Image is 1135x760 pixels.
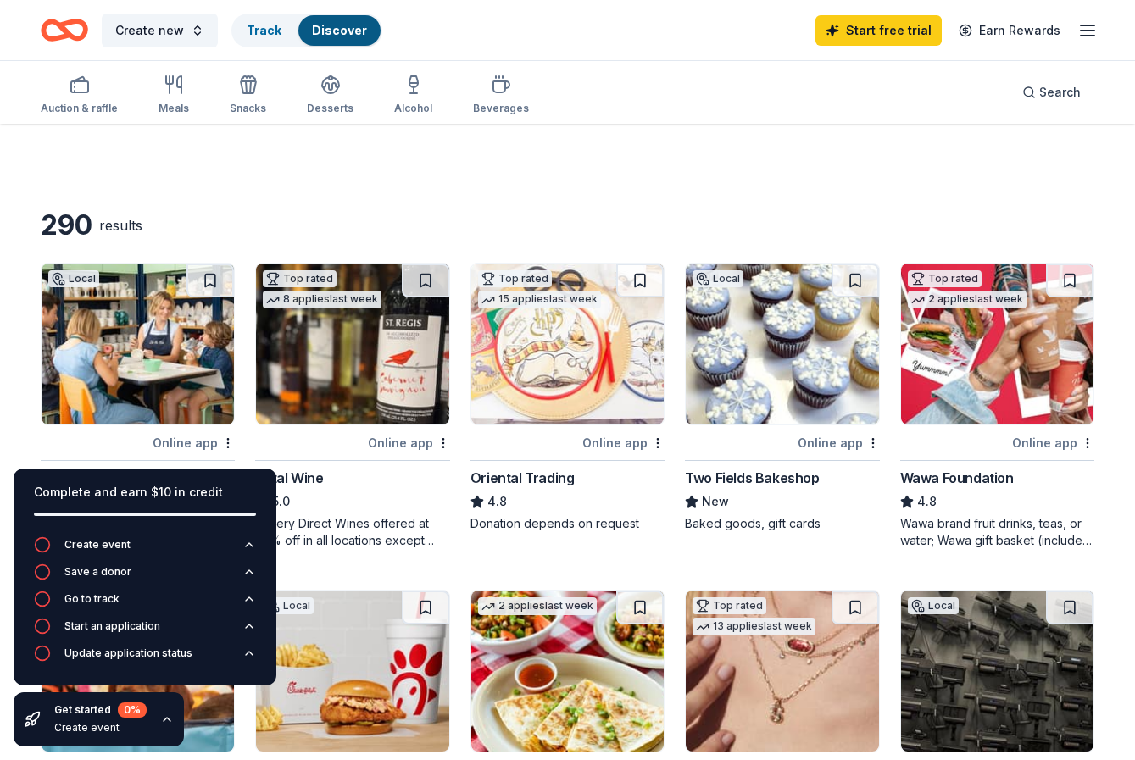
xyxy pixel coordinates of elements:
div: Online app [153,432,235,453]
button: Update application status [34,645,256,672]
div: Online app [582,432,665,453]
span: Create new [115,20,184,41]
div: Online app [1012,432,1094,453]
button: Alcohol [394,68,432,124]
a: Image for Color Me Mine (Summit)LocalOnline appColor Me Mine (Summit)NewGift card(s) [41,263,235,532]
div: Auction & raffle [41,102,118,115]
div: Winery Direct Wines offered at 30% off in all locations except [GEOGRAPHIC_DATA], [GEOGRAPHIC_DAT... [255,515,449,549]
a: Discover [312,23,367,37]
div: Top rated [263,270,337,287]
div: Get started [54,702,147,718]
button: Go to track [34,591,256,618]
button: TrackDiscover [231,14,382,47]
div: Online app [368,432,450,453]
a: Image for Total WineTop rated8 applieslast weekOnline appTotal Wine5.0Winery Direct Wines offered... [255,263,449,549]
div: Beverages [473,102,529,115]
a: Image for Oriental TradingTop rated15 applieslast weekOnline appOriental Trading4.8Donation depen... [470,263,665,532]
div: Online app [798,432,880,453]
span: 4.8 [917,491,937,512]
span: 4.8 [487,491,507,512]
div: Meals [159,102,189,115]
div: Start an application [64,619,160,633]
div: Donation depends on request [470,515,665,532]
a: Image for Two Fields BakeshopLocalOnline appTwo Fields BakeshopNewBaked goods, gift cards [685,263,879,532]
div: Go to track [64,592,120,606]
div: Local [48,270,99,287]
button: Create new [102,14,218,47]
div: 2 applies last week [478,597,597,615]
a: Home [41,10,88,50]
a: Earn Rewards [949,15,1071,46]
div: Snacks [230,102,266,115]
div: 2 applies last week [908,291,1027,308]
button: Meals [159,68,189,124]
div: 0 % [118,702,147,718]
img: Image for Color Me Mine (Summit) [42,264,234,424]
img: Image for Kendra Scott [686,591,878,752]
div: Create event [54,721,147,735]
div: 290 [41,208,92,242]
button: Start an application [34,618,256,645]
div: Oriental Trading [470,468,575,488]
img: Image for Tac Ops Laser Tag [901,591,1093,752]
div: Save a donor [64,565,131,579]
div: Top rated [908,270,982,287]
button: Create event [34,536,256,563]
img: Image for Chick-fil-A (Linden) [256,591,448,752]
img: Image for Two Fields Bakeshop [686,264,878,424]
div: Wawa Foundation [900,468,1014,488]
a: Start free trial [815,15,942,46]
div: Baked goods, gift cards [685,515,879,532]
div: Local [693,270,743,287]
img: Image for Total Wine [256,264,448,424]
span: Search [1039,82,1081,103]
img: Image for California Tortilla [471,591,664,752]
img: Image for Wawa Foundation [901,264,1093,424]
div: Two Fields Bakeshop [685,468,819,488]
div: Create event [64,538,131,552]
span: New [702,491,729,512]
button: Auction & raffle [41,68,118,124]
div: 15 applies last week [478,291,601,308]
button: Snacks [230,68,266,124]
div: Desserts [307,102,353,115]
div: Top rated [478,270,552,287]
div: Local [908,597,959,614]
a: Track [247,23,281,37]
div: Complete and earn $10 in credit [34,482,256,502]
div: Update application status [64,646,192,660]
div: Alcohol [394,102,432,115]
div: results [99,215,142,236]
div: Wawa brand fruit drinks, teas, or water; Wawa gift basket (includes Wawa products and coupons) [900,515,1094,549]
button: Beverages [473,68,529,124]
button: Save a donor [34,563,256,591]
img: Image for Oriental Trading [471,264,664,424]
div: 13 applies last week [693,618,815,635]
button: Desserts [307,68,353,124]
button: Search [1009,75,1094,109]
div: 8 applies last week [263,291,381,308]
div: Top rated [693,597,766,614]
a: Image for Wawa FoundationTop rated2 applieslast weekOnline appWawa Foundation4.8Wawa brand fruit ... [900,263,1094,549]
